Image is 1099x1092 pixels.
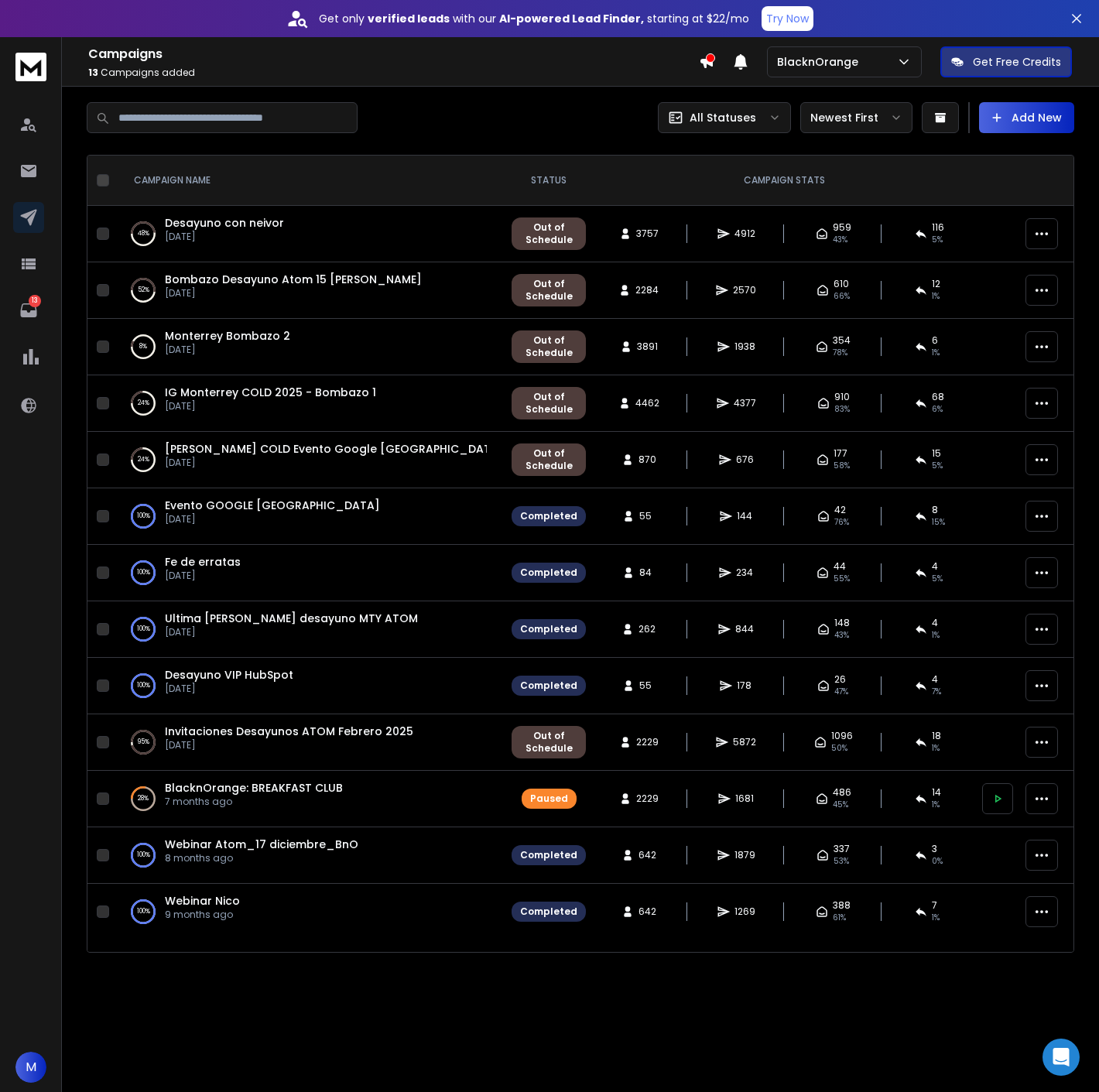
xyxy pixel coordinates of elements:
[165,667,293,683] a: Desayuno VIP HubSpot
[137,565,150,580] p: 100 %
[43,25,76,37] div: v 4.0.25
[932,686,941,698] span: 7 %
[766,11,809,26] p: Try Now
[40,40,114,53] div: Dominio: [URL]
[777,54,864,70] p: BlacknOrange
[138,452,149,467] p: 24 %
[165,724,413,739] a: Invitaciones Desayunos ATOM Febrero 2025
[690,110,756,125] p: All Statuses
[834,278,849,290] span: 610
[940,46,1072,77] button: Get Free Credits
[115,827,502,884] td: 100%Webinar Atom_17 diciembre_BnO8 months ago
[502,156,595,206] th: STATUS
[834,516,849,529] span: 76 %
[932,855,943,868] span: 0 %
[831,730,853,742] span: 1096
[735,792,754,805] span: 1681
[932,290,940,303] span: 1 %
[165,385,376,400] a: IG Monterrey COLD 2025 - Bombazo 1
[736,567,753,579] span: 234
[639,454,656,466] span: 870
[165,837,358,852] span: Webinar Atom_17 diciembre_BnO
[932,799,940,811] span: 1 %
[182,91,246,101] div: Palabras clave
[115,432,502,488] td: 24%[PERSON_NAME] COLD Evento Google [GEOGRAPHIC_DATA][DATE]
[15,1052,46,1083] button: M
[520,510,577,522] div: Completed
[165,611,418,626] span: Ultima [PERSON_NAME] desayuno MTY ATOM
[833,786,851,799] span: 486
[165,780,343,796] a: BlacknOrange: BREAKFAST CLUB
[635,284,659,296] span: 2284
[636,228,659,240] span: 3757
[833,347,847,359] span: 78 %
[115,262,502,319] td: 52%Bombazo Desayuno Atom 15 [PERSON_NAME][DATE]
[733,284,756,296] span: 2570
[932,278,940,290] span: 12
[165,287,422,300] p: [DATE]
[115,319,502,375] td: 8%Monterrey Bombazo 2[DATE]
[932,617,938,629] span: 4
[834,403,850,416] span: 83 %
[833,912,846,924] span: 61 %
[115,375,502,432] td: 24%IG Monterrey COLD 2025 - Bombazo 1[DATE]
[165,215,284,231] a: Desayuno con neivor
[639,849,656,861] span: 642
[88,67,699,79] p: Campaigns added
[932,899,937,912] span: 7
[734,905,755,918] span: 1269
[88,66,98,79] span: 13
[165,570,241,582] p: [DATE]
[834,504,846,516] span: 42
[734,228,755,240] span: 4912
[115,601,502,658] td: 100%Ultima [PERSON_NAME] desayuno MTY ATOM[DATE]
[932,673,938,686] span: 4
[25,25,37,37] img: logo_orange.svg
[636,792,659,805] span: 2229
[81,91,118,101] div: Dominio
[973,54,1061,70] p: Get Free Credits
[165,344,290,356] p: [DATE]
[834,460,850,472] span: 58 %
[637,341,658,353] span: 3891
[932,391,944,403] span: 68
[834,617,850,629] span: 148
[834,843,850,855] span: 337
[834,391,850,403] span: 910
[639,905,656,918] span: 642
[115,206,502,262] td: 48%Desayuno con neivor[DATE]
[368,11,450,26] strong: verified leads
[833,234,847,246] span: 43 %
[734,849,755,861] span: 1879
[737,510,752,522] span: 144
[834,673,846,686] span: 26
[834,290,850,303] span: 66 %
[139,339,147,354] p: 8 %
[932,447,941,460] span: 15
[833,221,851,234] span: 959
[137,508,150,524] p: 100 %
[520,447,577,472] div: Out of Schedule
[115,545,502,601] td: 100%Fe de erratas[DATE]
[138,734,149,750] p: 95 %
[733,736,756,748] span: 5872
[834,573,850,585] span: 55 %
[833,899,851,912] span: 388
[165,328,290,344] span: Monterrey Bombazo 2
[520,278,577,303] div: Out of Schedule
[165,441,504,457] a: [PERSON_NAME] COLD Evento Google [GEOGRAPHIC_DATA]
[165,893,240,909] a: Webinar Nico
[115,714,502,771] td: 95%Invitaciones Desayunos ATOM Febrero 2025[DATE]
[115,488,502,545] td: 100%Evento GOOGLE [GEOGRAPHIC_DATA][DATE]
[499,11,644,26] strong: AI-powered Lead Finder,
[520,221,577,246] div: Out of Schedule
[932,221,944,234] span: 116
[137,904,150,919] p: 100 %
[833,334,851,347] span: 354
[165,796,343,808] p: 7 months ago
[734,341,755,353] span: 1938
[932,516,945,529] span: 15 %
